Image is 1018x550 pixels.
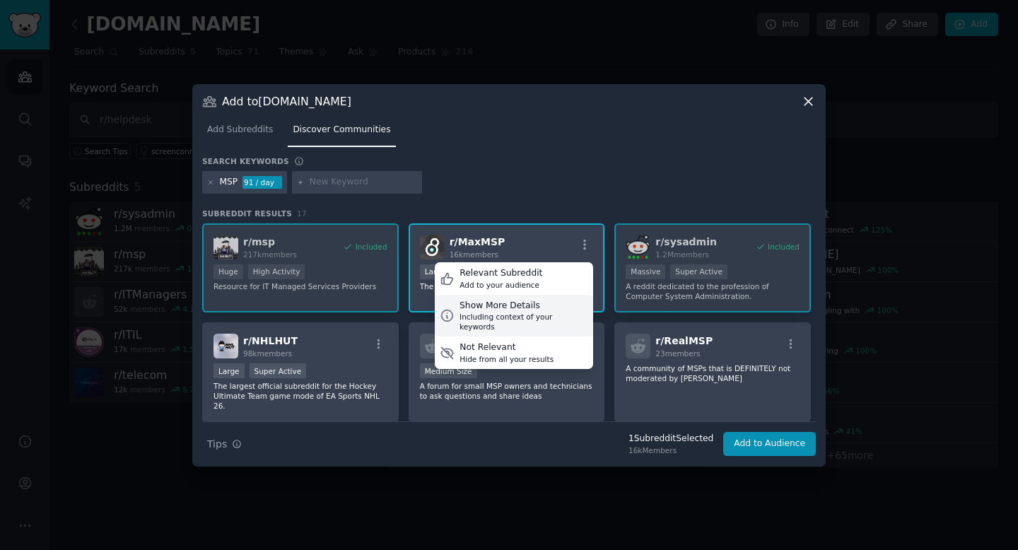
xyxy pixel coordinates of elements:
[207,124,273,136] span: Add Subreddits
[202,119,278,148] a: Add Subreddits
[628,445,713,455] div: 16k Members
[655,349,700,358] span: 23 members
[460,267,542,280] div: Relevant Subreddit
[460,280,542,290] div: Add to your audience
[460,341,554,354] div: Not Relevant
[460,354,554,364] div: Hide from all your results
[288,119,395,148] a: Discover Communities
[213,363,245,378] div: Large
[420,363,477,378] div: Medium Size
[243,335,298,346] span: r/ NHLHUT
[207,437,227,452] span: Tips
[293,124,390,136] span: Discover Communities
[213,334,238,358] img: NHLHUT
[297,209,307,218] span: 17
[202,432,247,457] button: Tips
[460,312,588,332] div: Including context of your keywords
[250,363,307,378] div: Super Active
[460,300,588,312] div: Show More Details
[450,250,498,259] span: 16k members
[220,176,238,189] div: MSP
[243,349,292,358] span: 98k members
[420,281,594,291] p: The subreddit for Max/MSP
[626,363,800,383] p: A community of MSPs that is DEFINITELY not moderated by [PERSON_NAME]
[213,381,387,411] p: The largest official subreddit for the Hockey Ultimate Team game mode of EA Sports NHL 26.
[310,176,417,189] input: New Keyword
[655,335,713,346] span: r/ RealMSP
[723,432,816,456] button: Add to Audience
[202,156,289,166] h3: Search keywords
[222,94,351,109] h3: Add to [DOMAIN_NAME]
[242,176,282,189] div: 91 / day
[420,264,451,279] div: Large
[420,381,594,401] p: A forum for small MSP owners and technicians to ask questions and share ideas
[628,433,713,445] div: 1 Subreddit Selected
[420,235,445,259] img: MaxMSP
[450,236,505,247] span: r/ MaxMSP
[202,209,292,218] span: Subreddit Results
